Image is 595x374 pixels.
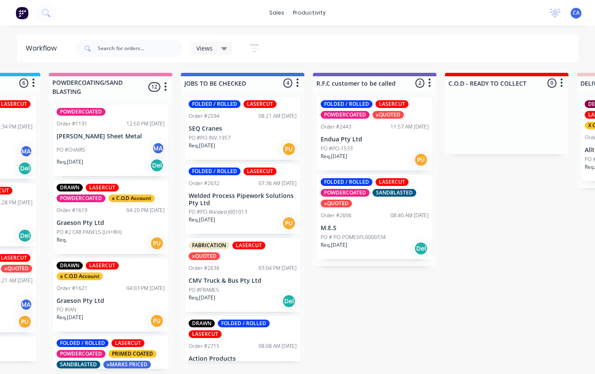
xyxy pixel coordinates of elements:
p: Req. [57,236,67,244]
div: SANDBLASTED [57,361,100,368]
div: Del [18,162,32,175]
p: PO #2 CAR PANELS (LH+RH) [57,228,121,236]
div: FOLDED / ROLLEDLASERCUTPOWDERCOATEDxQUOTEDOrder #244311:57 AM [DATE]Endua Pty LtdPO #PO-1533Req.[... [317,97,432,171]
div: productivity [288,6,330,19]
div: 08:08 AM [DATE] [258,342,297,350]
div: Order #2443 [321,123,352,131]
p: Graeson Pty Ltd [57,219,165,227]
div: POWDERCOATED [321,111,370,119]
div: PU [150,314,164,328]
div: sales [265,6,288,19]
div: DRAWN [57,184,83,191]
div: 03:04 PM [DATE] [258,264,297,272]
div: Del [282,294,296,308]
div: x C.O.D Account [57,272,103,280]
div: DRAWNLASERCUTPOWDERCOATEDx C.O.D AccountOrder #161904:20 PM [DATE]Graeson Pty LtdPO #2 CAR PANELS... [53,180,168,254]
div: LASERCUT [243,100,276,108]
p: Action Products [189,355,297,362]
div: Order #2715 [189,342,219,350]
div: Workflow [26,43,61,54]
div: MA [152,142,165,155]
div: DRAWN [189,320,215,327]
div: POWDERCOATED [57,194,105,202]
div: Del [18,229,32,242]
p: [PERSON_NAME] Sheet Metal [57,133,165,140]
div: FOLDED / ROLLEDLASERCUTOrder #259408:21 AM [DATE]SEQ CranesPO #PO-INV-1957Req.[DATE]PU [185,97,300,160]
div: FOLDED / ROLLED [189,168,240,175]
div: PU [282,142,296,156]
div: FOLDED / ROLLED [189,100,240,108]
div: DRAWNLASERCUTx C.O.D AccountOrder #162104:03 PM [DATE]Graeson Pty LtdPO #IANReq.[DATE]PU [53,258,168,332]
p: Graeson Pty Ltd [57,297,165,305]
p: PO #PO-Welded J001013 [189,208,247,216]
p: Req. [DATE] [57,314,83,321]
div: PU [414,153,428,167]
div: SANDBLASTED [373,189,416,197]
div: Order #2636 [189,264,219,272]
div: PRIMED COATED [108,350,156,358]
div: FABRICATION [189,242,229,249]
div: MA [20,145,33,158]
p: PO # PO-POMESPL0000334 [321,233,386,241]
div: xMARKS PRICED [103,361,151,368]
p: PO #PO-INV-1957 [189,134,231,142]
p: Endua Pty Ltd [321,136,429,143]
div: LASERCUT [243,168,276,175]
div: 07:36 AM [DATE] [258,180,297,187]
div: LASERCUT [86,184,119,191]
div: Order #2632 [189,180,219,187]
div: POWDERCOATED [321,189,370,197]
div: LASERCUT [376,100,409,108]
p: Req. [DATE] [57,158,83,166]
div: 08:40 AM [DATE] [391,212,429,219]
p: Req. [DATE] [321,241,347,249]
p: Req. [DATE] [189,142,215,150]
div: FOLDED / ROLLED [321,178,373,186]
p: Req. [DATE] [189,294,215,302]
div: Del [414,242,428,255]
div: xQUOTED [373,111,404,119]
div: x C.O.D Account [108,194,155,202]
div: LASERCUT [376,178,409,186]
span: Views [196,44,213,53]
div: xQUOTED [1,265,32,272]
div: Order #1621 [57,284,87,292]
div: 08:21 AM [DATE] [258,112,297,120]
p: PO #IAN [57,306,76,314]
div: xQUOTED [321,200,352,207]
div: 04:03 PM [DATE] [126,284,165,292]
div: FOLDED / ROLLEDLASERCUTPOWDERCOATEDSANDBLASTEDxQUOTEDOrder #260608:40 AM [DATE]M.E.SPO # PO-POMES... [317,175,432,259]
p: PO #FRAMES [189,286,219,294]
div: LASERCUT [111,339,144,347]
p: Welded Process Pipework Solutions Pty Ltd [189,192,297,207]
p: PO #PO-1533 [321,145,353,153]
div: DRAWN [57,262,83,269]
div: Order #2606 [321,212,352,219]
div: MA [20,298,33,311]
div: Order #2594 [189,112,219,120]
div: POWDERCOATED [57,108,105,116]
div: FOLDED / ROLLEDLASERCUTOrder #263207:36 AM [DATE]Welded Process Pipework Solutions Pty LtdPO #PO-... [185,164,300,234]
div: PU [18,315,32,329]
div: FOLDED / ROLLED [57,339,108,347]
input: Search for orders... [98,40,183,57]
p: CMV Truck & Bus Pty Ltd [189,277,297,284]
div: PU [282,216,296,230]
div: POWDERCOATEDOrder #119112:50 PM [DATE][PERSON_NAME] Sheet MetalPO #CHAIRSMAReq.[DATE]Del [53,105,168,176]
div: 04:20 PM [DATE] [126,206,165,214]
div: LASERCUT [232,242,265,249]
div: FOLDED / ROLLED [218,320,270,327]
p: Req. [DATE] [189,216,215,224]
p: M.E.S [321,224,429,232]
div: Del [150,159,164,172]
img: Factory [15,6,28,19]
div: Order #1191 [57,120,87,128]
p: Req. [DATE] [321,153,347,160]
div: LASERCUT [189,330,222,338]
div: xQUOTED [189,252,220,260]
div: LASERCUT [86,262,119,269]
span: CA [573,9,580,17]
div: 11:57 AM [DATE] [391,123,429,131]
p: SEQ Cranes [189,125,297,132]
div: POWDERCOATED [57,350,105,358]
